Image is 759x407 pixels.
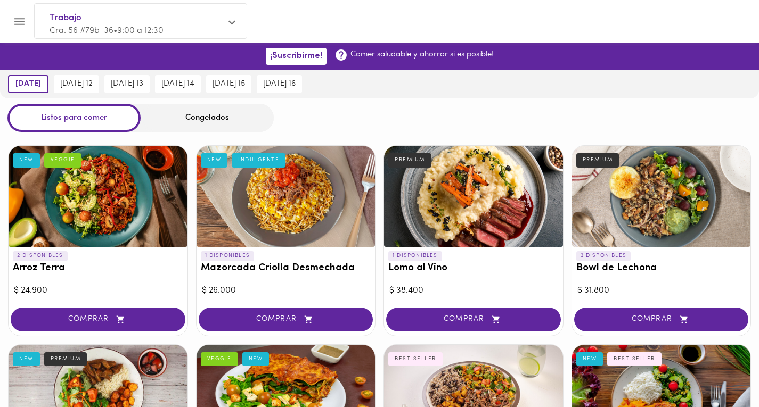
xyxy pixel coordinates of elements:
p: 1 DISPONIBLES [388,251,442,261]
span: Trabajo [50,11,221,25]
div: BEST SELLER [607,352,662,366]
div: VEGGIE [44,153,81,167]
button: [DATE] 13 [104,75,150,93]
span: ¡Suscribirme! [270,51,322,61]
div: NEW [242,352,270,366]
button: COMPRAR [199,308,373,331]
div: $ 24.900 [14,285,182,297]
p: Comer saludable y ahorrar si es posible! [350,49,494,60]
div: PREMIUM [576,153,619,167]
iframe: Messagebird Livechat Widget [697,345,748,396]
h3: Bowl de Lechona [576,263,747,274]
button: ¡Suscribirme! [266,48,327,64]
div: PREMIUM [388,153,431,167]
button: [DATE] [8,75,48,93]
div: Lomo al Vino [384,146,563,247]
div: $ 26.000 [202,285,370,297]
div: NEW [13,352,40,366]
span: [DATE] 14 [161,79,194,89]
div: Mazorcada Criolla Desmechada [197,146,376,247]
div: $ 31.800 [577,285,746,297]
div: NEW [576,352,603,366]
h3: Mazorcada Criolla Desmechada [201,263,371,274]
span: [DATE] 12 [60,79,93,89]
span: COMPRAR [587,315,736,324]
span: COMPRAR [24,315,172,324]
div: Bowl de Lechona [572,146,751,247]
button: [DATE] 14 [155,75,201,93]
span: [DATE] 13 [111,79,143,89]
button: COMPRAR [386,308,561,331]
div: NEW [13,153,40,167]
span: COMPRAR [212,315,360,324]
div: BEST SELLER [388,352,443,366]
h3: Lomo al Vino [388,263,559,274]
p: 1 DISPONIBLES [201,251,255,261]
div: Arroz Terra [9,146,187,247]
p: 3 DISPONIBLES [576,251,631,261]
div: VEGGIE [201,352,238,366]
div: PREMIUM [44,352,87,366]
div: Listos para comer [7,104,141,132]
button: Menu [6,9,32,35]
div: Congelados [141,104,274,132]
span: COMPRAR [399,315,548,324]
button: [DATE] 16 [257,75,302,93]
button: COMPRAR [574,308,749,331]
div: INDULGENTE [232,153,285,167]
span: [DATE] 15 [213,79,245,89]
span: [DATE] [15,79,41,89]
div: $ 38.400 [389,285,558,297]
button: [DATE] 12 [54,75,99,93]
p: 2 DISPONIBLES [13,251,68,261]
div: NEW [201,153,228,167]
span: [DATE] 16 [263,79,296,89]
button: [DATE] 15 [206,75,251,93]
span: Cra. 56 #79b-36 • 9:00 a 12:30 [50,27,164,35]
h3: Arroz Terra [13,263,183,274]
button: COMPRAR [11,308,185,331]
